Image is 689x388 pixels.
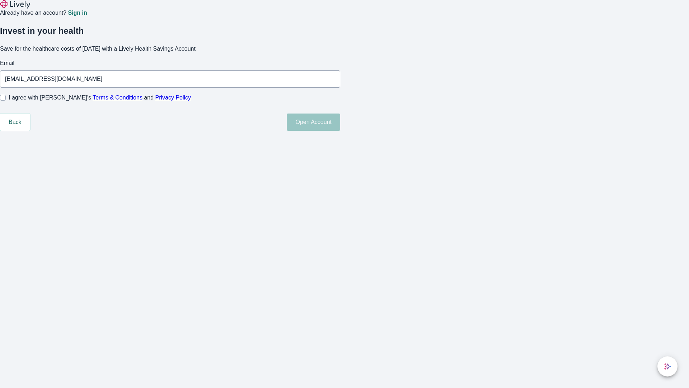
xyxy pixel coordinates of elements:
span: I agree with [PERSON_NAME]’s and [9,93,191,102]
svg: Lively AI Assistant [664,363,671,370]
a: Privacy Policy [155,94,191,101]
a: Sign in [68,10,87,16]
button: chat [657,356,678,377]
a: Terms & Conditions [93,94,142,101]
